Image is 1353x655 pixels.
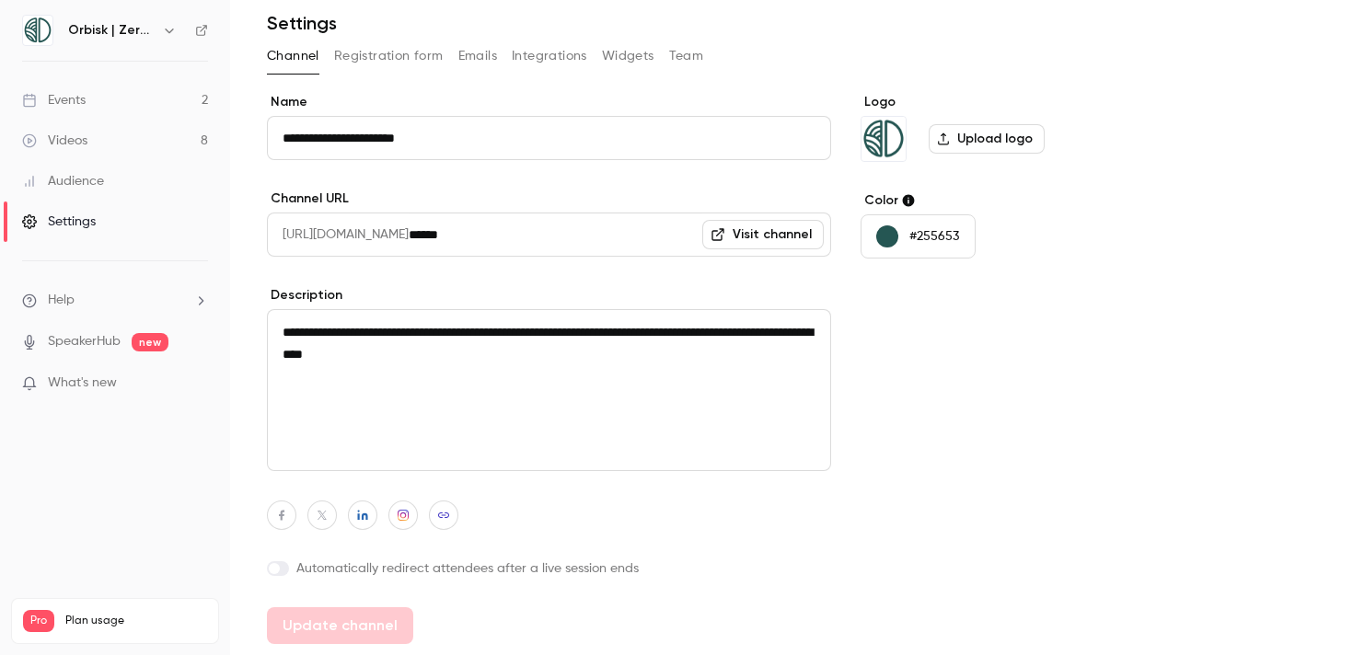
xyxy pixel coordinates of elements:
button: #255653 [861,214,976,259]
button: Widgets [602,41,654,71]
label: Color [861,191,1143,210]
span: Pro [23,610,54,632]
span: Help [48,291,75,310]
li: help-dropdown-opener [22,291,208,310]
label: Channel URL [267,190,831,208]
div: Settings [22,213,96,231]
img: Orbisk | Zero Food Waste [862,117,906,161]
label: Upload logo [929,124,1045,154]
span: [URL][DOMAIN_NAME] [267,213,409,257]
label: Automatically redirect attendees after a live session ends [267,559,831,578]
button: Team [669,41,704,71]
iframe: Noticeable Trigger [186,375,208,392]
section: Logo [861,93,1143,162]
button: Registration form [334,41,444,71]
a: SpeakerHub [48,332,121,351]
a: Visit channel [702,220,824,249]
p: #255653 [909,227,959,246]
label: Name [267,93,831,111]
img: Orbisk | Zero Food Waste [23,16,52,45]
span: new [132,333,168,351]
h6: Orbisk | Zero Food Waste [68,21,155,40]
div: Videos [22,132,87,150]
label: Description [267,286,831,305]
button: Channel [267,41,319,71]
div: Audience [22,172,104,190]
button: Emails [458,41,497,71]
span: Plan usage [65,614,207,628]
button: Integrations [512,41,587,71]
h1: Settings [267,12,337,34]
label: Logo [861,93,1143,111]
div: Events [22,91,86,109]
span: What's new [48,373,117,393]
